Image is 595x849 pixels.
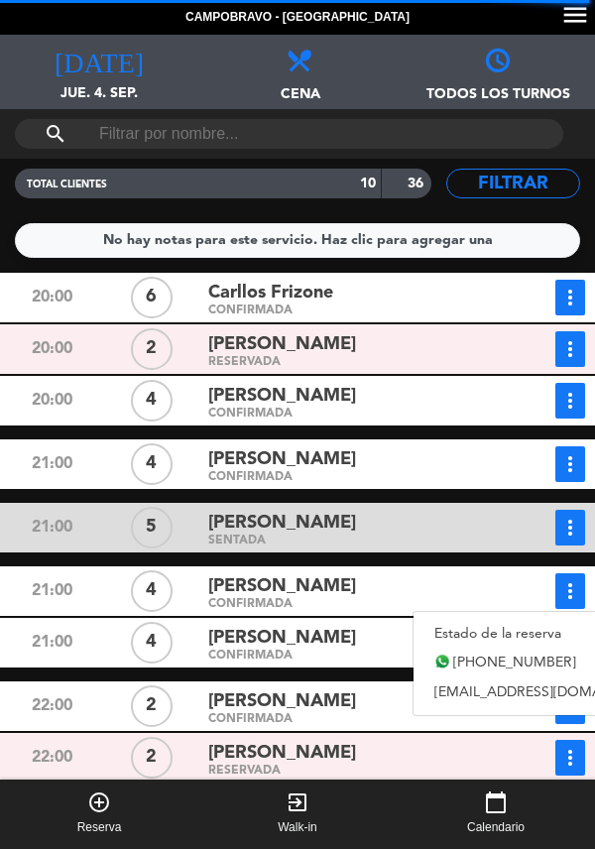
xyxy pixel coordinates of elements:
i: more_vert [558,579,582,603]
button: more_vert [555,331,585,367]
div: 22:00 [2,688,102,724]
span: [PERSON_NAME] [208,509,356,538]
div: 6 [131,277,173,318]
span: [PERSON_NAME] [208,445,356,474]
div: 22:00 [2,740,102,776]
div: CONFIRMADA [208,600,494,609]
div: CONFIRMADA [208,306,494,315]
span: [PERSON_NAME] [208,572,356,601]
div: CONFIRMADA [208,652,494,661]
span: TOTAL CLIENTES [27,180,107,189]
button: exit_to_appWalk-in [198,780,397,849]
i: more_vert [558,286,582,309]
i: more_vert [558,516,582,540]
div: No hay notas para este servicio. Haz clic para agregar una [103,229,493,252]
i: search [44,122,67,146]
span: [PERSON_NAME] [208,382,356,411]
div: 20:00 [2,383,102,419]
span: [PERSON_NAME] [208,624,356,653]
i: more_vert [558,746,582,770]
div: 20:00 [2,280,102,315]
button: more_vert [555,740,585,776]
div: 21:00 [2,573,102,609]
div: RESERVADA [208,767,494,776]
div: 21:00 [2,625,102,661]
button: more_vert [555,446,585,482]
div: 2 [131,737,173,779]
div: 21:00 [2,446,102,482]
button: calendar_todayCalendario [397,780,595,849]
div: 21:00 [2,510,102,546]
div: 4 [131,380,173,422]
div: 4 [131,570,173,612]
button: more_vert [555,383,585,419]
span: Carllos Frizone [208,279,333,307]
i: exit_to_app [286,790,309,814]
div: 4 [131,443,173,485]
div: CONFIRMADA [208,410,494,419]
div: SENTADA [208,537,494,546]
i: more_vert [558,452,582,476]
div: 2 [131,328,173,370]
div: 5 [131,507,173,548]
i: [DATE] [55,45,144,72]
strong: 10 [360,177,376,190]
i: add_circle_outline [87,790,111,814]
div: CONFIRMADA [208,473,494,482]
div: 4 [131,622,173,664]
span: [PHONE_NUMBER] [453,652,576,674]
span: [PERSON_NAME] [208,330,356,359]
button: more_vert [555,510,585,546]
input: Filtrar por nombre... [97,119,481,149]
div: 20:00 [2,331,102,367]
i: calendar_today [484,790,508,814]
button: Filtrar [446,169,580,198]
span: Reserva [77,818,122,838]
div: RESERVADA [208,358,494,367]
button: more_vert [555,280,585,315]
span: Calendario [467,818,525,838]
span: Walk-in [278,818,317,838]
strong: 36 [408,177,427,190]
i: more_vert [558,389,582,413]
div: 2 [131,685,173,727]
div: CONFIRMADA [208,715,494,724]
span: [PERSON_NAME] [208,687,356,716]
button: more_vert [555,573,585,609]
span: [PERSON_NAME] [208,739,356,768]
span: Campobravo - [GEOGRAPHIC_DATA] [185,8,410,28]
i: more_vert [558,337,582,361]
